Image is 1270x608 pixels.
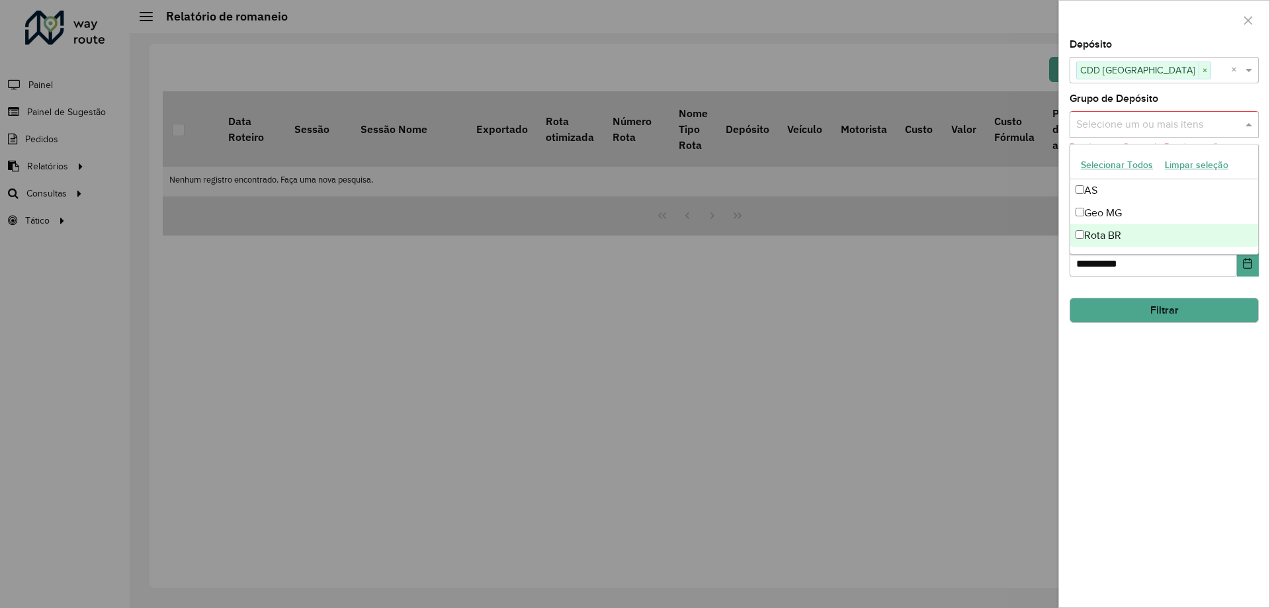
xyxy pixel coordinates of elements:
button: Choose Date [1237,250,1259,277]
button: Filtrar [1070,298,1259,323]
button: Selecionar Todos [1075,155,1159,175]
label: Depósito [1070,36,1112,52]
div: Geo MG [1070,202,1258,224]
span: Clear all [1231,62,1242,78]
ng-dropdown-panel: Options list [1070,144,1259,255]
label: Grupo de Depósito [1070,91,1158,107]
span: CDD [GEOGRAPHIC_DATA] [1077,62,1199,78]
formly-validation-message: Depósito ou Grupo de Depósitos são obrigatórios [1070,142,1223,166]
span: × [1199,63,1210,79]
button: Limpar seleção [1159,155,1234,175]
div: Rota BR [1070,224,1258,247]
div: AS [1070,179,1258,202]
